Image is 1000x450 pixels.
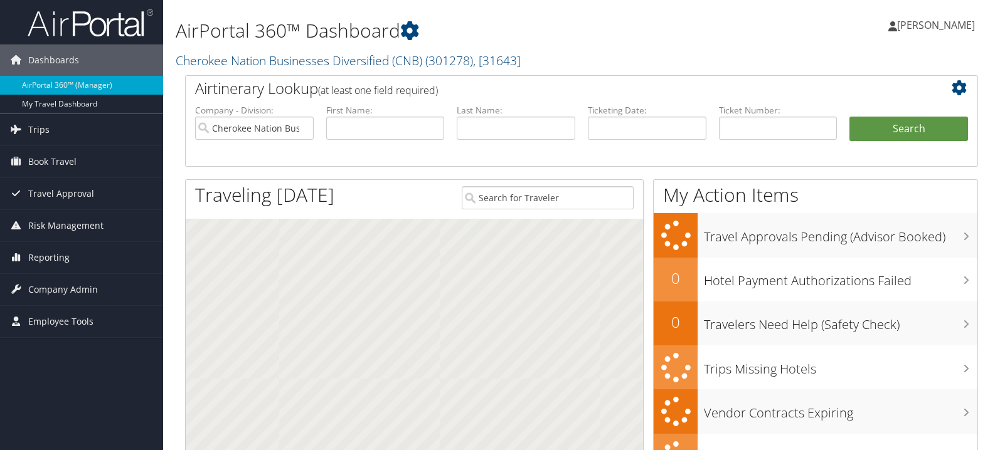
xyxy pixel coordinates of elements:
label: First Name: [326,104,445,117]
span: Book Travel [28,146,77,177]
h1: Traveling [DATE] [195,182,334,208]
h3: Vendor Contracts Expiring [704,398,977,422]
img: airportal-logo.png [28,8,153,38]
a: Vendor Contracts Expiring [654,389,977,434]
span: Trips [28,114,50,145]
span: ( 301278 ) [425,52,473,69]
h1: AirPortal 360™ Dashboard [176,18,717,44]
a: [PERSON_NAME] [888,6,987,44]
label: Last Name: [457,104,575,117]
a: 0Travelers Need Help (Safety Check) [654,301,977,345]
button: Search [849,117,968,142]
label: Ticketing Date: [588,104,706,117]
h3: Hotel Payment Authorizations Failed [704,266,977,290]
h3: Travelers Need Help (Safety Check) [704,310,977,333]
a: 0Hotel Payment Authorizations Failed [654,258,977,301]
span: Travel Approval [28,178,94,209]
label: Ticket Number: [719,104,838,117]
span: Employee Tools [28,306,93,337]
h2: 0 [654,268,698,289]
span: Company Admin [28,274,98,305]
h3: Trips Missing Hotels [704,354,977,378]
label: Company - Division: [195,104,314,117]
a: Trips Missing Hotels [654,345,977,390]
span: Dashboards [28,44,79,76]
span: Risk Management [28,210,104,241]
h1: My Action Items [654,182,977,208]
h3: Travel Approvals Pending (Advisor Booked) [704,222,977,246]
span: , [ 31643 ] [473,52,521,69]
span: Reporting [28,242,70,273]
a: Cherokee Nation Businesses Diversified (CNB) [176,52,521,69]
h2: 0 [654,311,698,333]
a: Travel Approvals Pending (Advisor Booked) [654,213,977,258]
h2: Airtinerary Lookup [195,78,902,99]
input: Search for Traveler [462,186,634,209]
span: [PERSON_NAME] [897,18,975,32]
span: (at least one field required) [318,83,438,97]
